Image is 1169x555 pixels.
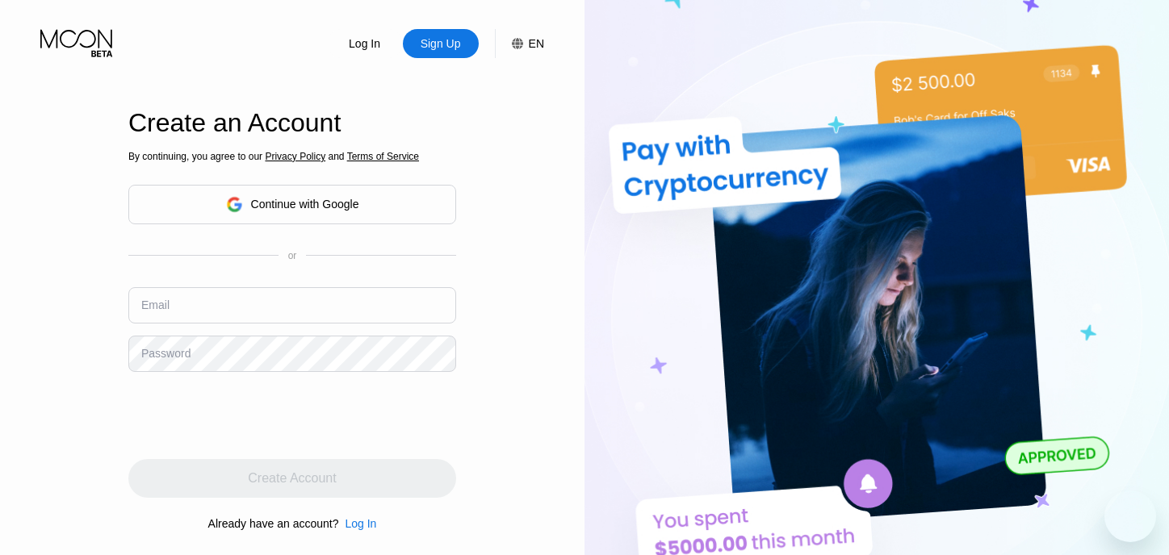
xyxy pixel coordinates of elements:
[495,29,544,58] div: EN
[128,108,456,138] div: Create an Account
[128,151,456,162] div: By continuing, you agree to our
[347,151,419,162] span: Terms of Service
[347,35,382,52] div: Log In
[419,35,463,52] div: Sign Up
[141,347,191,360] div: Password
[1104,490,1156,542] iframe: Mesajlaşma penceresini başlatma düğmesi
[265,151,325,162] span: Privacy Policy
[345,517,376,530] div: Log In
[327,29,403,58] div: Log In
[141,298,170,311] div: Email
[529,37,544,50] div: EN
[338,517,376,530] div: Log In
[288,250,297,261] div: or
[128,384,374,447] iframe: reCAPTCHA
[128,185,456,224] div: Continue with Google
[403,29,479,58] div: Sign Up
[208,517,339,530] div: Already have an account?
[325,151,347,162] span: and
[251,198,359,211] div: Continue with Google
